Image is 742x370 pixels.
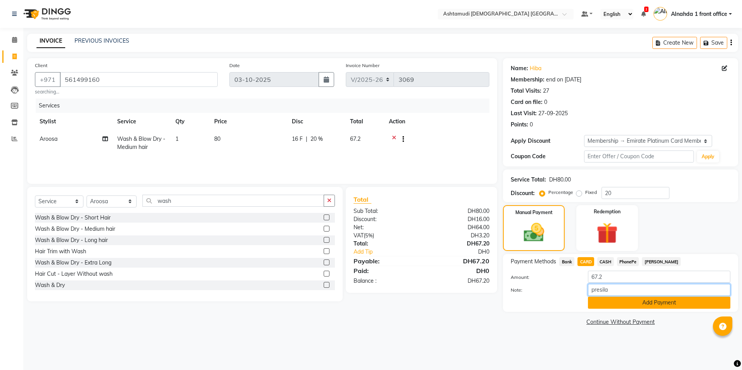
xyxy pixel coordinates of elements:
div: DH67.20 [421,277,495,285]
th: Service [113,113,171,130]
img: _gift.svg [590,220,624,246]
span: 80 [214,135,220,142]
input: Search by Name/Mobile/Email/Code [60,72,218,87]
input: Search or Scan [142,195,324,207]
span: 67.2 [350,135,361,142]
small: searching... [35,88,218,95]
div: Wash & Blow Dry - Extra Long [35,259,111,267]
button: Apply [697,151,719,163]
div: Coupon Code [511,152,584,161]
span: Total [354,195,371,204]
div: Wash & Dry [35,281,65,289]
span: Bank [559,257,574,266]
div: DH64.00 [421,223,495,232]
button: +971 [35,72,61,87]
img: Alnahda 1 front office [654,7,667,21]
div: Discount: [348,215,421,223]
button: Create New [652,37,697,49]
a: PREVIOUS INVOICES [75,37,129,44]
div: Points: [511,121,528,129]
div: Sub Total: [348,207,421,215]
input: Enter Offer / Coupon Code [584,150,694,163]
div: DH0 [421,266,495,275]
label: Note: [505,287,582,294]
span: CASH [597,257,614,266]
label: Amount: [505,274,582,281]
div: 0 [530,121,533,129]
span: Payment Methods [511,258,556,266]
div: 27 [543,87,549,95]
label: Manual Payment [515,209,553,216]
div: DH80.00 [421,207,495,215]
div: 27-09-2025 [538,109,568,118]
div: Service Total: [511,176,546,184]
span: Alnahda 1 front office [671,10,727,18]
div: Membership: [511,76,544,84]
img: logo [20,3,73,25]
div: Wash & Blow Dry - Long hair [35,236,108,244]
th: Disc [287,113,345,130]
div: Discount: [511,189,535,197]
th: Stylist [35,113,113,130]
a: Continue Without Payment [504,318,737,326]
img: _cash.svg [517,221,551,244]
div: Services [36,99,495,113]
div: Wash & Blow Dry - Medium hair [35,225,115,233]
div: DH67.20 [421,240,495,248]
div: Card on file: [511,98,543,106]
label: Percentage [548,189,573,196]
a: 2 [641,10,646,17]
button: Save [700,37,727,49]
a: Hiba [530,64,541,73]
span: 2 [644,7,648,12]
div: Name: [511,64,528,73]
span: Aroosa [40,135,57,142]
span: PhonePe [617,257,639,266]
div: Balance : [348,277,421,285]
button: Add Payment [588,297,730,309]
div: Wash & Blow Dry - Short Hair [35,214,111,222]
input: Amount [588,271,730,283]
label: Invoice Number [346,62,380,69]
span: Vat [354,232,364,239]
div: DH80.00 [549,176,571,184]
div: Apply Discount [511,137,584,145]
div: Paid: [348,266,421,275]
a: INVOICE [36,34,65,48]
div: Total: [348,240,421,248]
span: 5% [365,232,373,239]
div: DH0 [434,248,496,256]
th: Total [345,113,384,130]
div: ( ) [348,232,421,240]
div: end on [DATE] [546,76,581,84]
a: Add Tip [348,248,434,256]
label: Date [229,62,240,69]
div: DH16.00 [421,215,495,223]
div: Hair Cut - Layer Without wash [35,270,113,278]
span: [PERSON_NAME] [642,257,681,266]
div: DH67.20 [421,256,495,266]
span: | [306,135,307,143]
span: 1 [175,135,179,142]
div: Payable: [348,256,421,266]
div: Last Visit: [511,109,537,118]
input: Add Note [588,284,730,296]
label: Redemption [594,208,621,215]
span: 20 % [310,135,323,143]
th: Qty [171,113,210,130]
span: 16 F [292,135,303,143]
div: 0 [544,98,547,106]
div: Total Visits: [511,87,541,95]
div: Hair Trim with Wash [35,247,86,256]
th: Action [384,113,489,130]
th: Price [210,113,287,130]
label: Fixed [585,189,597,196]
div: Net: [348,223,421,232]
label: Client [35,62,47,69]
span: CARD [577,257,594,266]
span: Wash & Blow Dry - Medium hair [117,135,165,150]
div: DH3.20 [421,232,495,240]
